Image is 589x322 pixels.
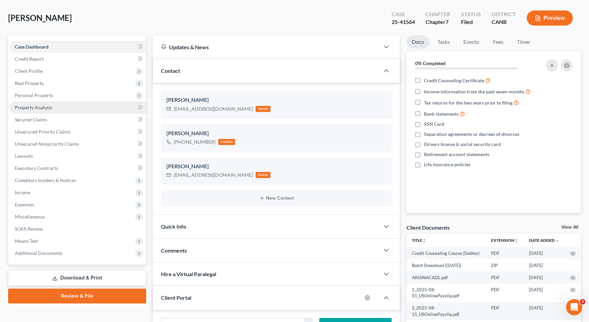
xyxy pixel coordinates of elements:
[392,18,415,26] div: 25-41564
[8,289,146,303] a: Review & File
[406,35,429,49] a: Docs
[486,302,524,321] td: PDF
[561,225,578,230] a: View All
[406,284,486,302] td: 1_2025-08-01_USOnlinePayslip.pdf
[166,96,386,104] div: [PERSON_NAME]
[422,239,426,243] i: unfold_more
[486,259,524,271] td: ZIP
[15,214,45,219] span: Miscellaneous
[161,247,187,254] span: Comments
[15,141,79,147] span: Unsecured Nonpriority Claims
[487,35,509,49] a: Fees
[529,238,559,243] a: Date Added expand_more
[15,68,43,74] span: Client Profile
[492,10,516,18] div: District
[15,226,43,232] span: SOFA Review
[15,153,33,159] span: Lawsuits
[8,13,72,23] span: [PERSON_NAME]
[486,247,524,259] td: PDF
[9,101,146,114] a: Property Analysis
[524,302,565,321] td: [DATE]
[412,238,426,243] a: Titleunfold_more
[9,223,146,235] a: SOFA Review
[424,77,484,84] span: Credit Counseling Certificate
[580,299,585,304] span: 2
[424,88,524,95] span: Income information from the past seven months
[424,151,489,158] span: Retirement account statements
[424,121,444,127] span: SSN Card
[566,299,582,315] iframe: Intercom live chat
[9,162,146,174] a: Executory Contracts
[256,106,270,112] div: home
[424,99,513,106] span: Tax returns for the two years prior to filing
[8,270,146,286] a: Download & Print
[9,150,146,162] a: Lawsuits
[492,18,516,26] div: CANB
[15,250,62,256] span: Additional Documents
[161,223,186,230] span: Quick Info
[166,196,386,201] button: New Contact
[174,139,216,145] div: [PHONE_NUMBER]
[15,165,58,171] span: Executory Contracts
[406,302,486,321] td: 2_2025-08-15_USOnlinePayslip.pdf
[218,139,235,145] div: mobile
[392,10,415,18] div: Case
[486,284,524,302] td: PDF
[446,19,449,25] span: 7
[406,271,486,284] td: ARIANACADL.pdf
[432,35,455,49] a: Tasks
[166,163,386,171] div: [PERSON_NAME]
[415,60,446,66] strong: 0% Completed
[461,10,481,18] div: Status
[555,239,559,243] i: expand_more
[524,259,565,271] td: [DATE]
[15,80,44,86] span: Real Property
[15,129,70,135] span: Unsecured Priority Claims
[15,56,44,62] span: Credit Report
[406,259,486,271] td: Batch Download ([DATE])
[9,138,146,150] a: Unsecured Nonpriority Claims
[15,189,30,195] span: Income
[161,294,191,301] span: Client Portal
[426,10,450,18] div: Chapter
[174,106,253,112] div: [EMAIL_ADDRESS][DOMAIN_NAME]
[166,129,386,138] div: [PERSON_NAME]
[161,43,371,51] div: Updates & News
[424,111,459,117] span: Bank statements
[426,18,450,26] div: Chapter
[486,271,524,284] td: PDF
[174,172,253,178] div: [EMAIL_ADDRESS][DOMAIN_NAME]
[256,172,270,178] div: home
[514,239,518,243] i: unfold_more
[524,284,565,302] td: [DATE]
[524,247,565,259] td: [DATE]
[15,117,47,122] span: Secured Claims
[15,238,38,244] span: Means Test
[9,53,146,65] a: Credit Report
[161,67,180,74] span: Contact
[15,92,53,98] span: Personal Property
[424,141,501,148] span: Drivers license & social security card
[424,161,470,168] span: Life insurance policies
[524,271,565,284] td: [DATE]
[15,44,48,50] span: Case Dashboard
[15,105,52,110] span: Property Analysis
[458,35,485,49] a: Events
[406,224,450,231] div: Client Documents
[527,10,573,26] button: Preview
[491,238,518,243] a: Extensionunfold_more
[9,126,146,138] a: Unsecured Priority Claims
[424,131,519,138] span: Separation agreements or decrees of divorces
[461,18,481,26] div: Filed
[9,41,146,53] a: Case Dashboard
[161,271,216,277] span: Hire a Virtual Paralegal
[406,247,486,259] td: Credit Counseling Course (Debtor)
[15,202,34,207] span: Expenses
[9,114,146,126] a: Secured Claims
[15,177,76,183] span: Codebtors Insiders & Notices
[512,35,536,49] a: Timer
